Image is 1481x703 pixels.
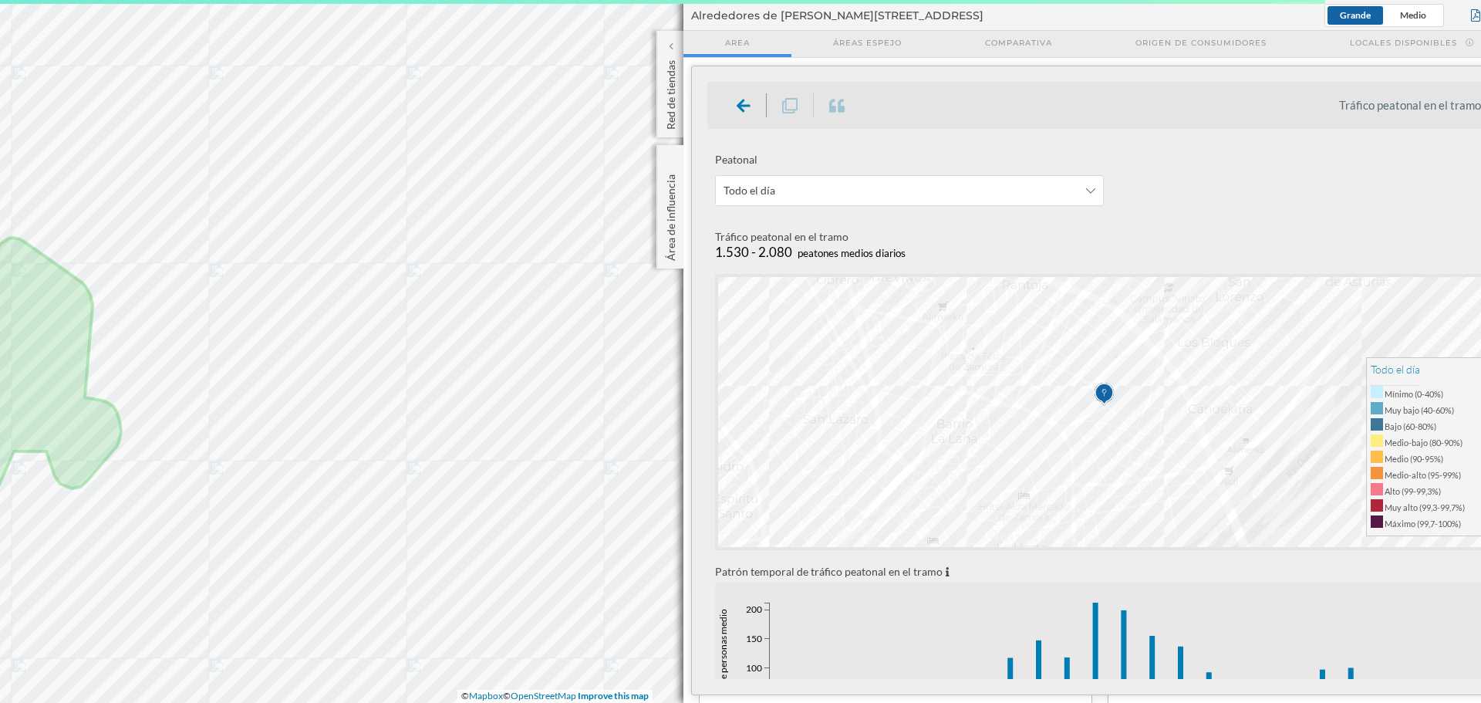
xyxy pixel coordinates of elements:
span: 1.530 - 2.080 [715,244,792,260]
img: Marker [1095,379,1114,410]
dd: Alto (99-99,3%) [1385,484,1441,499]
text: 200 [746,603,762,615]
div: Tráfico peatonal en el tramo [715,229,906,245]
span: Origen de consumidores [1135,37,1267,49]
a: Mapbox [469,690,503,701]
span: Alrededores de [PERSON_NAME][STREET_ADDRESS] [691,8,983,23]
a: OpenStreetMap [511,690,576,701]
span: Medio [1400,9,1426,21]
text: 150 [746,633,762,644]
span: Peatonal [715,152,1104,175]
dd: Medio (90-95%) [1385,451,1443,467]
span: Locales disponibles [1350,37,1457,49]
span: Soporte [31,11,86,25]
text: 100 [746,662,762,674]
span: Grande [1340,9,1371,21]
p: Área de influencia [663,168,679,261]
span: Comparativa [985,37,1052,49]
span: Áreas espejo [833,37,902,49]
p: Red de tiendas [663,54,679,130]
dd: Máximo (99,7-100%) [1385,516,1461,532]
dd: Medio-bajo (80-90%) [1385,435,1462,451]
dd: Medio-alto (95-99%) [1385,468,1461,483]
dd: Bajo (60-80%) [1385,419,1436,434]
dd: Muy bajo (40-60%) [1385,403,1454,418]
dd: Mínimo (0-40%) [1385,387,1443,402]
span: Todo el día [724,183,775,198]
span: peatones medios diarios [798,247,906,259]
a: Improve this map [578,690,649,701]
span: Area [725,37,750,49]
dd: Muy alto (99,3-99,7%) [1385,500,1465,515]
div: © © [457,690,653,703]
li: Tráfico peatonal en el tramo [1339,97,1481,113]
p: Todo el día [1371,362,1420,386]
